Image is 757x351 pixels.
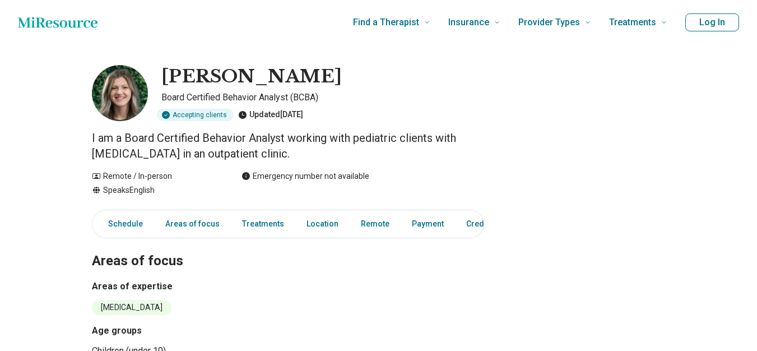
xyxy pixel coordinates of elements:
[95,213,150,235] a: Schedule
[238,109,303,121] div: Updated [DATE]
[448,15,489,30] span: Insurance
[161,91,484,104] p: Board Certified Behavior Analyst (BCBA)
[18,11,97,34] a: Home page
[300,213,345,235] a: Location
[609,15,656,30] span: Treatments
[92,300,171,315] li: [MEDICAL_DATA]
[92,225,484,271] h2: Areas of focus
[242,170,369,182] div: Emergency number not available
[92,170,219,182] div: Remote / In-person
[157,109,234,121] div: Accepting clients
[92,130,484,161] p: I am a Board Certified Behavior Analyst working with pediatric clients with [MEDICAL_DATA] in an ...
[353,15,419,30] span: Find a Therapist
[459,213,515,235] a: Credentials
[92,324,284,338] h3: Age groups
[405,213,451,235] a: Payment
[92,280,484,293] h3: Areas of expertise
[518,15,580,30] span: Provider Types
[354,213,396,235] a: Remote
[685,13,739,31] button: Log In
[159,213,226,235] a: Areas of focus
[92,184,219,196] div: Speaks English
[235,213,291,235] a: Treatments
[161,65,342,89] h1: [PERSON_NAME]
[92,65,148,121] img: Katelyn Minks, Board Certified Behavior Analyst (BCBA)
